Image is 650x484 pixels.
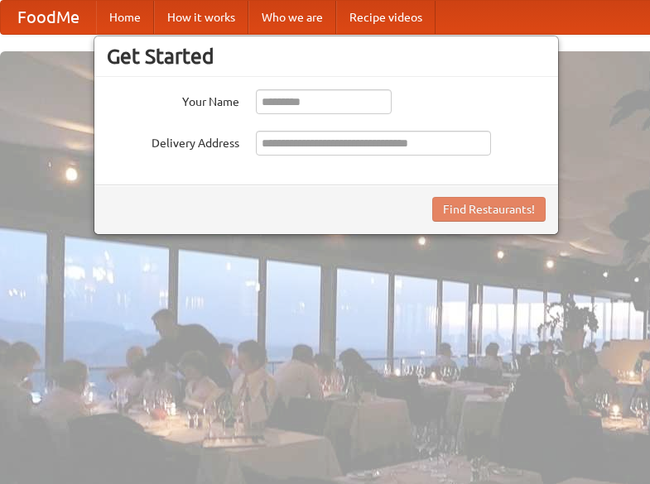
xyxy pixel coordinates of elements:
[107,44,546,69] h3: Get Started
[107,89,239,110] label: Your Name
[248,1,336,34] a: Who we are
[336,1,436,34] a: Recipe videos
[432,197,546,222] button: Find Restaurants!
[107,131,239,151] label: Delivery Address
[154,1,248,34] a: How it works
[96,1,154,34] a: Home
[1,1,96,34] a: FoodMe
